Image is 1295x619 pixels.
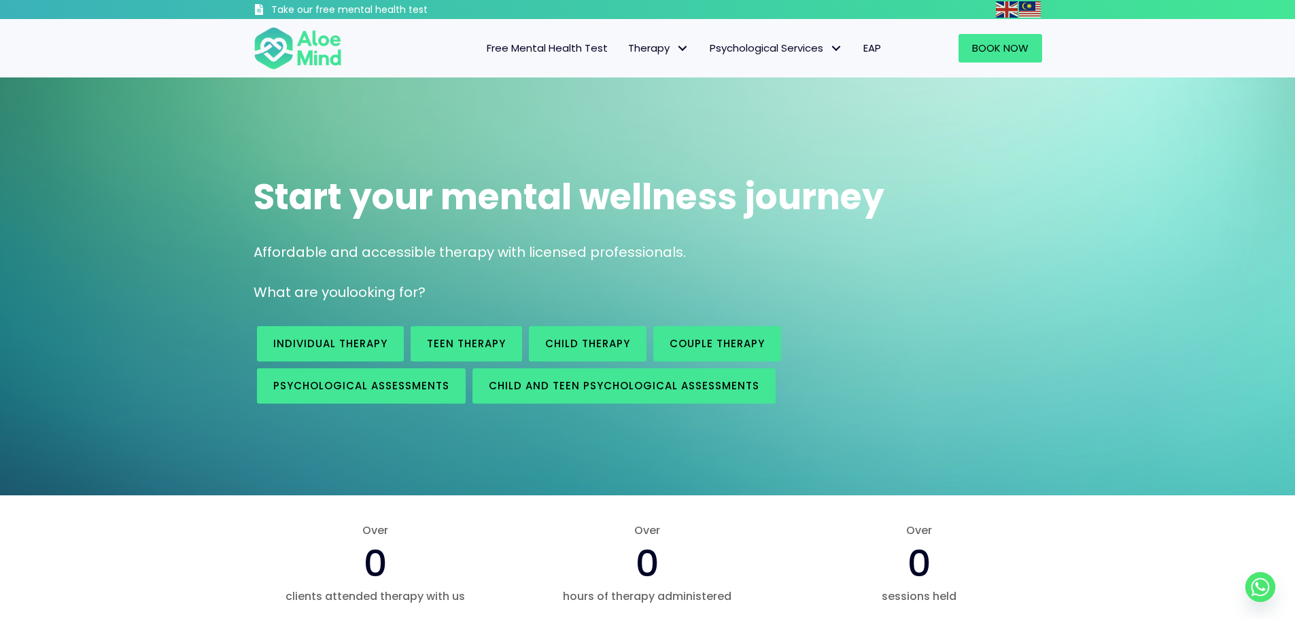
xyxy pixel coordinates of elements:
[1245,572,1275,602] a: Whatsapp
[545,336,630,351] span: Child Therapy
[411,326,522,361] a: Teen Therapy
[797,588,1041,604] span: sessions held
[427,336,506,351] span: Teen Therapy
[489,378,759,393] span: Child and Teen Psychological assessments
[257,326,404,361] a: Individual therapy
[670,336,765,351] span: Couple therapy
[797,523,1041,538] span: Over
[529,326,646,361] a: Child Therapy
[908,537,931,589] span: 0
[254,243,1042,262] p: Affordable and accessible therapy with licensed professionals.
[254,283,346,302] span: What are you
[827,39,846,58] span: Psychological Services: submenu
[525,588,770,604] span: hours of therapy administered
[636,537,659,589] span: 0
[673,39,693,58] span: Therapy: submenu
[346,283,426,302] span: looking for?
[525,523,770,538] span: Over
[273,378,449,393] span: Psychological assessments
[273,336,387,351] span: Individual therapy
[364,537,387,589] span: 0
[257,368,466,404] a: Psychological assessments
[254,588,498,604] span: clients attended therapy with us
[254,172,884,222] span: Start your mental wellness journey
[653,326,781,361] a: Couple therapy
[472,368,776,404] a: Child and Teen Psychological assessments
[254,523,498,538] span: Over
